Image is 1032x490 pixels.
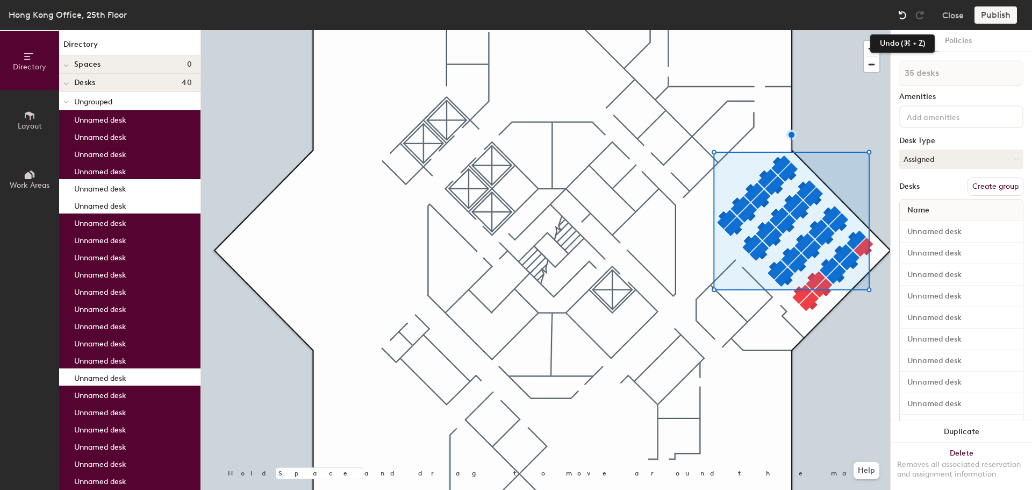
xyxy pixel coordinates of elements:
[74,353,126,366] p: Unnamed desk
[899,150,1023,169] button: Assigned
[897,10,908,20] img: Undo
[902,267,1021,282] input: Unnamed desk
[59,39,200,55] h1: Directory
[914,10,925,20] img: Redo
[902,375,1021,390] input: Unnamed desk
[854,462,879,479] button: Help
[902,246,1021,261] input: Unnamed desk
[938,30,978,52] button: Policies
[74,336,126,349] p: Unnamed desk
[902,332,1021,347] input: Unnamed desk
[74,422,126,435] p: Unnamed desk
[942,6,964,24] button: Close
[74,112,126,125] p: Unnamed desk
[967,177,1023,196] button: Create group
[899,182,920,191] div: Desks
[74,474,126,486] p: Unnamed desk
[891,443,1032,490] button: DeleteRemoves all associated reservation and assignment information
[899,93,1023,101] div: Amenities
[902,289,1021,304] input: Unnamed desk
[9,8,127,22] div: Hong Kong Office, 25th Floor
[891,421,1032,443] button: Duplicate
[902,353,1021,368] input: Unnamed desk
[74,405,126,417] p: Unnamed desk
[74,388,126,400] p: Unnamed desk
[187,60,192,69] span: 0
[74,130,126,142] p: Unnamed desk
[902,310,1021,325] input: Unnamed desk
[13,62,46,72] span: Directory
[74,267,126,280] p: Unnamed desk
[74,250,126,262] p: Unnamed desk
[900,30,938,52] button: Details
[74,216,126,228] p: Unnamed desk
[74,457,126,469] p: Unnamed desk
[902,396,1021,411] input: Unnamed desk
[182,79,192,87] span: 40
[74,371,126,383] p: Unnamed desk
[74,302,126,314] p: Unnamed desk
[18,122,42,131] span: Layout
[905,110,1001,123] input: Add amenities
[74,79,95,87] span: Desks
[902,201,935,220] span: Name
[10,181,49,190] span: Work Areas
[74,233,126,245] p: Unnamed desk
[74,60,101,69] span: Spaces
[74,319,126,331] p: Unnamed desk
[74,164,126,176] p: Unnamed desk
[902,418,1021,433] input: Unnamed desk
[74,198,126,211] p: Unnamed desk
[74,97,112,106] span: Ungrouped
[74,285,126,297] p: Unnamed desk
[74,147,126,159] p: Unnamed desk
[74,439,126,452] p: Unnamed desk
[74,181,126,194] p: Unnamed desk
[899,137,1023,145] div: Desk Type
[897,460,1026,479] div: Removes all associated reservation and assignment information
[902,224,1021,239] input: Unnamed desk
